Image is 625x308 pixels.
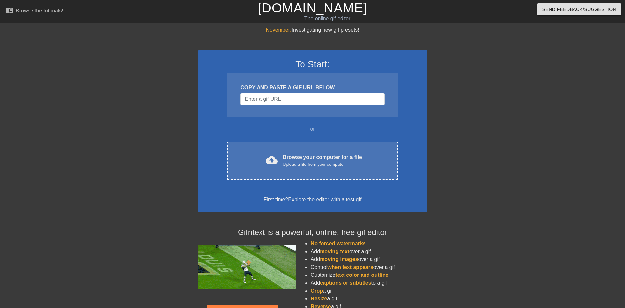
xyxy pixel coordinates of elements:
[335,272,388,278] span: text color and outline
[266,27,291,33] span: November:
[311,248,427,255] li: Add over a gif
[198,228,427,237] h4: Gifntext is a powerful, online, free gif editor
[311,271,427,279] li: Customize
[198,245,296,289] img: football_small.gif
[311,287,427,295] li: a gif
[327,264,373,270] span: when text appears
[311,295,427,303] li: a gif
[198,26,427,34] div: Investigating new gif presets!
[5,6,13,14] span: menu_book
[266,154,278,166] span: cloud_upload
[206,196,419,204] div: First time?
[311,288,323,294] span: Crop
[320,249,349,254] span: moving text
[320,280,371,286] span: captions or subtitles
[215,125,410,133] div: or
[16,8,63,13] div: Browse the tutorials!
[537,3,621,15] button: Send Feedback/Suggestion
[240,84,384,92] div: COPY AND PASTE A GIF URL BELOW
[311,279,427,287] li: Add to a gif
[212,15,443,23] div: The online gif editor
[258,1,367,15] a: [DOMAIN_NAME]
[5,6,63,16] a: Browse the tutorials!
[283,161,362,168] div: Upload a file from your computer
[283,153,362,168] div: Browse your computer for a file
[206,59,419,70] h3: To Start:
[320,256,358,262] span: moving images
[311,241,366,246] span: No forced watermarks
[311,296,327,301] span: Resize
[542,5,616,13] span: Send Feedback/Suggestion
[311,255,427,263] li: Add over a gif
[240,93,384,105] input: Username
[288,197,361,202] a: Explore the editor with a test gif
[311,263,427,271] li: Control over a gif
